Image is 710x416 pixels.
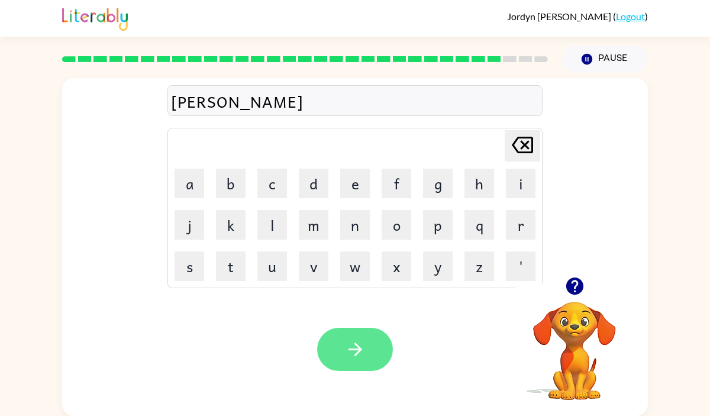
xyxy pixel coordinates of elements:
button: k [216,210,246,240]
button: Pause [562,46,648,73]
button: q [464,210,494,240]
button: l [257,210,287,240]
div: [PERSON_NAME] [171,89,539,114]
span: Jordyn [PERSON_NAME] [507,11,613,22]
button: e [340,169,370,198]
button: n [340,210,370,240]
button: o [382,210,411,240]
button: y [423,251,453,281]
button: j [175,210,204,240]
button: i [506,169,535,198]
button: a [175,169,204,198]
button: d [299,169,328,198]
button: u [257,251,287,281]
button: x [382,251,411,281]
button: z [464,251,494,281]
button: g [423,169,453,198]
button: h [464,169,494,198]
button: f [382,169,411,198]
img: Literably [62,5,128,31]
button: r [506,210,535,240]
button: v [299,251,328,281]
a: Logout [616,11,645,22]
button: p [423,210,453,240]
button: ' [506,251,535,281]
button: w [340,251,370,281]
video: Your browser must support playing .mp4 files to use Literably. Please try using another browser. [515,283,634,402]
button: b [216,169,246,198]
button: t [216,251,246,281]
div: ( ) [507,11,648,22]
button: c [257,169,287,198]
button: m [299,210,328,240]
button: s [175,251,204,281]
